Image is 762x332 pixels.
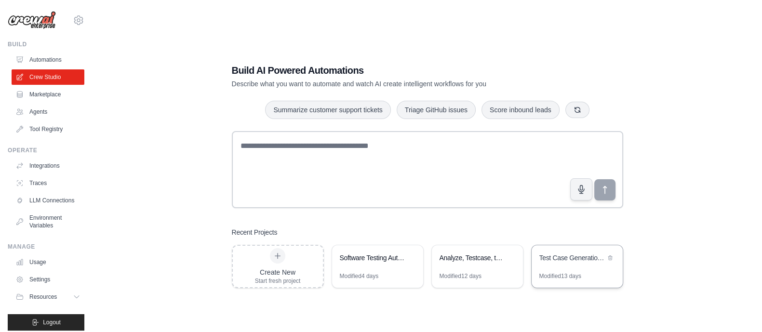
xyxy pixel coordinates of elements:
[8,40,84,48] div: Build
[8,243,84,251] div: Manage
[255,267,301,277] div: Create New
[232,227,278,237] h3: Recent Projects
[12,69,84,85] a: Crew Studio
[8,11,56,29] img: Logo
[43,319,61,326] span: Logout
[12,158,84,173] a: Integrations
[12,121,84,137] a: Tool Registry
[232,64,556,77] h1: Build AI Powered Automations
[12,87,84,102] a: Marketplace
[565,102,589,118] button: Get new suggestions
[714,286,762,332] iframe: Chat Widget
[255,277,301,285] div: Start fresh project
[12,210,84,233] a: Environment Variables
[12,104,84,120] a: Agents
[8,146,84,154] div: Operate
[340,272,379,280] div: Modified 4 days
[539,272,581,280] div: Modified 13 days
[12,254,84,270] a: Usage
[12,289,84,305] button: Resources
[397,101,476,119] button: Triage GitHub issues
[605,253,615,263] button: Delete project
[340,253,406,263] div: Software Testing Automation Cycle
[265,101,390,119] button: Summarize customer support tickets
[12,272,84,287] a: Settings
[12,175,84,191] a: Traces
[440,253,506,263] div: Analyze, Testcase, testscript
[12,52,84,67] a: Automations
[232,79,556,89] p: Describe what you want to automate and watch AI create intelligent workflows for you
[570,178,592,200] button: Click to speak your automation idea
[481,101,560,119] button: Score inbound leads
[8,314,84,331] button: Logout
[12,193,84,208] a: LLM Connections
[440,272,481,280] div: Modified 12 days
[29,293,57,301] span: Resources
[539,253,605,263] div: Test Case Generation Automation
